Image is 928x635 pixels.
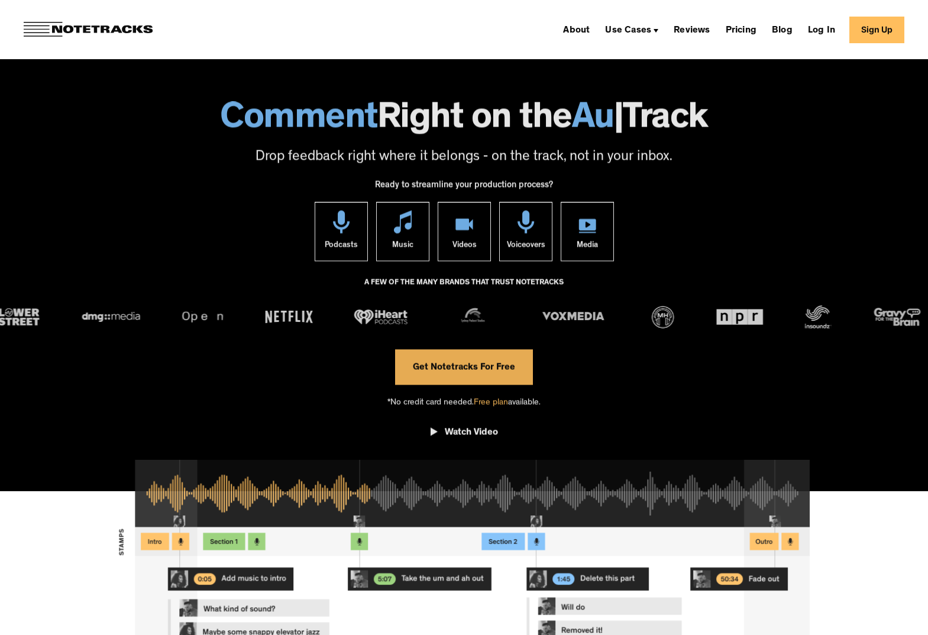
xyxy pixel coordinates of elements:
[438,202,491,261] a: Videos
[849,17,904,43] a: Sign Up
[803,20,840,39] a: Log In
[474,398,508,407] span: Free plan
[721,20,761,39] a: Pricing
[506,233,545,260] div: Voiceovers
[375,173,553,202] div: Ready to streamline your production process?
[12,102,916,138] h1: Right on the Track
[315,202,368,261] a: Podcasts
[387,385,541,418] div: *No credit card needed. available.
[392,233,413,260] div: Music
[767,20,797,39] a: Blog
[325,233,358,260] div: Podcasts
[364,273,564,305] div: A FEW OF THE MANY BRANDS THAT TRUST NOTETRACKS
[445,427,498,439] div: Watch Video
[600,20,663,39] div: Use Cases
[12,147,916,167] p: Drop feedback right where it belongs - on the track, not in your inbox.
[431,418,498,452] a: open lightbox
[558,20,594,39] a: About
[577,233,598,260] div: Media
[572,102,614,138] span: Au
[452,233,476,260] div: Videos
[614,102,623,138] span: |
[220,102,377,138] span: Comment
[395,349,533,385] a: Get Notetracks For Free
[376,202,429,261] a: Music
[561,202,614,261] a: Media
[669,20,714,39] a: Reviews
[605,26,651,36] div: Use Cases
[499,202,552,261] a: Voiceovers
